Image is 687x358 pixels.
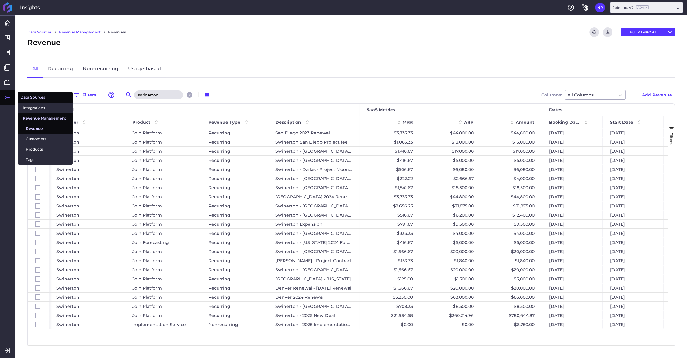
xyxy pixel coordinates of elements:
[542,274,603,283] div: [DATE]
[201,210,268,219] div: Recurring
[603,293,664,301] div: [DATE]
[56,211,79,219] span: Swinerton
[636,5,649,9] ins: Admin
[28,220,49,229] div: Press SPACE to select this row.
[56,165,79,174] span: Swinerton
[56,238,79,247] span: Swinerton
[581,3,590,12] button: General Settings
[268,165,359,174] div: Swinerton - Dallas - Project Moonshot
[28,174,49,183] div: Press SPACE to select this row.
[359,220,420,228] div: $791.67
[359,165,420,174] div: $506.67
[542,293,603,301] div: [DATE]
[56,220,79,228] span: Swinerton
[481,128,542,137] div: $44,800.00
[481,274,542,283] div: $3,000.00
[603,174,664,183] div: [DATE]
[201,137,268,146] div: Recurring
[464,120,473,125] span: ARR
[359,183,420,192] div: $1,541.67
[56,275,79,283] span: Swinerton
[603,320,664,329] div: [DATE]
[56,293,79,301] span: Swinerton
[124,90,134,100] button: Search by
[420,293,481,301] div: $63,000.00
[132,138,162,146] span: Join Platform
[132,147,162,155] span: Join Platform
[132,256,162,265] span: Join Platform
[132,193,162,201] span: Join Platform
[481,229,542,238] div: $4,000.00
[420,265,481,274] div: $20,000.00
[542,192,603,201] div: [DATE]
[403,120,413,125] span: MRR
[132,129,162,137] span: Join Platform
[268,147,359,155] div: Swinerton - [GEOGRAPHIC_DATA] - 2023 Renewal
[595,3,605,12] button: User Menu
[27,37,61,48] span: Revenue
[549,120,580,125] span: Booking Date
[420,229,481,238] div: $4,000.00
[542,128,603,137] div: [DATE]
[481,238,542,247] div: $5,000.00
[542,201,603,210] div: [DATE]
[56,320,79,329] span: Swinerton
[268,293,359,301] div: Denver 2024 Renewal
[542,137,603,146] div: [DATE]
[268,192,359,201] div: [GEOGRAPHIC_DATA] 2024 Renewal
[28,283,49,293] div: Press SPACE to select this row.
[28,238,49,247] div: Press SPACE to select this row.
[132,266,162,274] span: Join Platform
[268,137,359,146] div: Swinerton San Diego Project fee
[43,60,78,78] a: Recurring
[132,165,162,174] span: Join Platform
[420,320,481,329] div: $0.00
[481,283,542,292] div: $20,000.00
[603,238,664,247] div: [DATE]
[629,90,675,100] button: Add Revenue
[603,183,664,192] div: [DATE]
[542,256,603,265] div: [DATE]
[603,265,664,274] div: [DATE]
[359,320,420,329] div: $0.00
[420,192,481,201] div: $44,800.00
[603,201,664,210] div: [DATE]
[28,320,49,329] div: Press SPACE to select this row.
[603,210,664,219] div: [DATE]
[268,156,359,165] div: Swinerton - [GEOGRAPHIC_DATA] Office - Project [GEOGRAPHIC_DATA] La Playa student Housing
[589,27,599,37] button: Refresh
[201,302,268,311] div: Recurring
[132,284,162,292] span: Join Platform
[542,311,603,320] div: [DATE]
[542,165,603,174] div: [DATE]
[481,137,542,146] div: $13,000.00
[201,229,268,238] div: Recurring
[481,201,542,210] div: $31,875.00
[28,265,49,274] div: Press SPACE to select this row.
[481,320,542,329] div: $8,750.00
[268,174,359,183] div: Swinerton - [GEOGRAPHIC_DATA] - [GEOGRAPHIC_DATA]
[642,92,672,98] span: Add Revenue
[549,107,562,113] span: Dates
[56,256,79,265] span: Swinerton
[201,147,268,155] div: Recurring
[420,247,481,256] div: $20,000.00
[359,128,420,137] div: $3,733.33
[201,311,268,320] div: Recurring
[481,265,542,274] div: $20,000.00
[268,210,359,219] div: Swinerton - [GEOGRAPHIC_DATA] 2024 Renewal
[28,247,49,256] div: Press SPACE to select this row.
[542,210,603,219] div: [DATE]
[132,211,162,219] span: Join Platform
[70,90,99,100] button: Filters
[610,120,633,125] span: Start Date
[542,247,603,256] div: [DATE]
[359,256,420,265] div: $153.33
[359,238,420,247] div: $416.67
[201,165,268,174] div: Recurring
[268,302,359,311] div: Swinerton - [GEOGRAPHIC_DATA] 2024 Renewal
[201,293,268,301] div: Recurring
[359,192,420,201] div: $3,733.33
[201,247,268,256] div: Recurring
[359,210,420,219] div: $516.67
